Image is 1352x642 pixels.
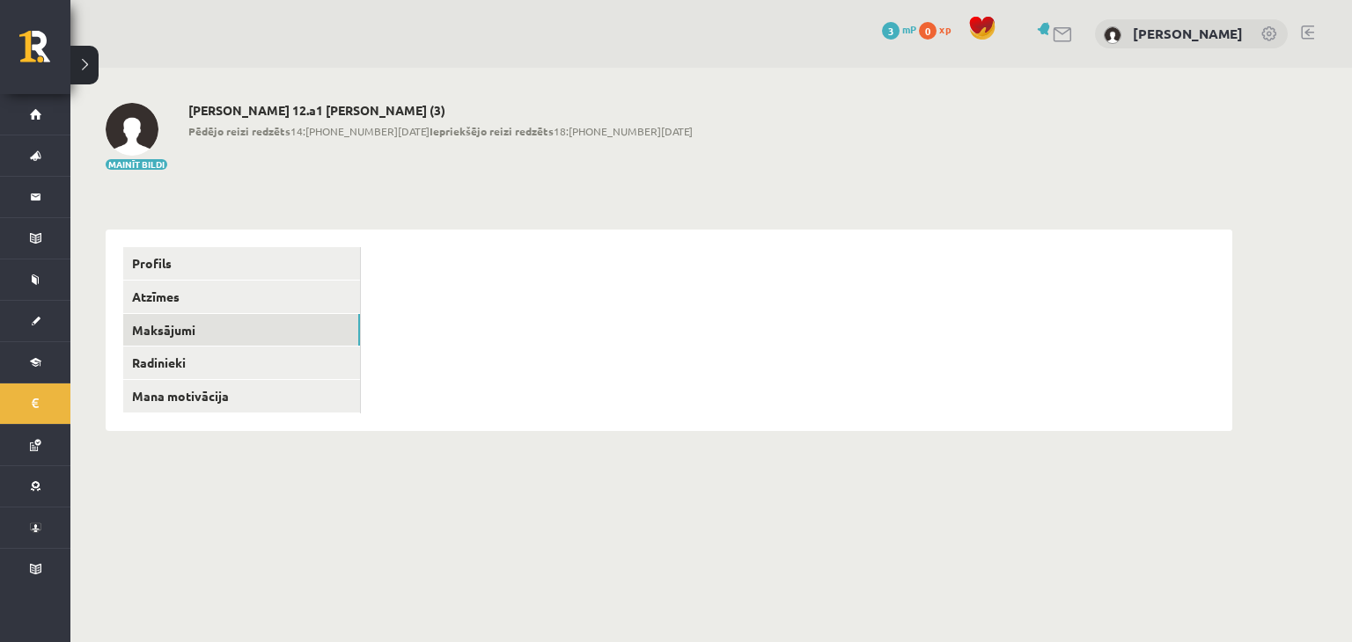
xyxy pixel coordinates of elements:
[430,124,554,138] b: Iepriekšējo reizi redzēts
[939,22,951,36] span: xp
[188,123,693,139] span: 14:[PHONE_NUMBER][DATE] 18:[PHONE_NUMBER][DATE]
[106,159,167,170] button: Mainīt bildi
[1133,25,1243,42] a: [PERSON_NAME]
[882,22,916,36] a: 3 mP
[123,380,360,412] a: Mana motivācija
[123,314,360,347] a: Maksājumi
[1104,26,1121,44] img: Ance Anne Jūrmale
[919,22,959,36] a: 0 xp
[919,22,937,40] span: 0
[882,22,900,40] span: 3
[188,103,693,118] h2: [PERSON_NAME] 12.a1 [PERSON_NAME] (3)
[188,124,290,138] b: Pēdējo reizi redzēts
[106,103,158,156] img: Ance Anne Jūrmale
[123,247,360,280] a: Profils
[19,31,70,75] a: Rīgas 1. Tālmācības vidusskola
[123,347,360,379] a: Radinieki
[902,22,916,36] span: mP
[123,281,360,313] a: Atzīmes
